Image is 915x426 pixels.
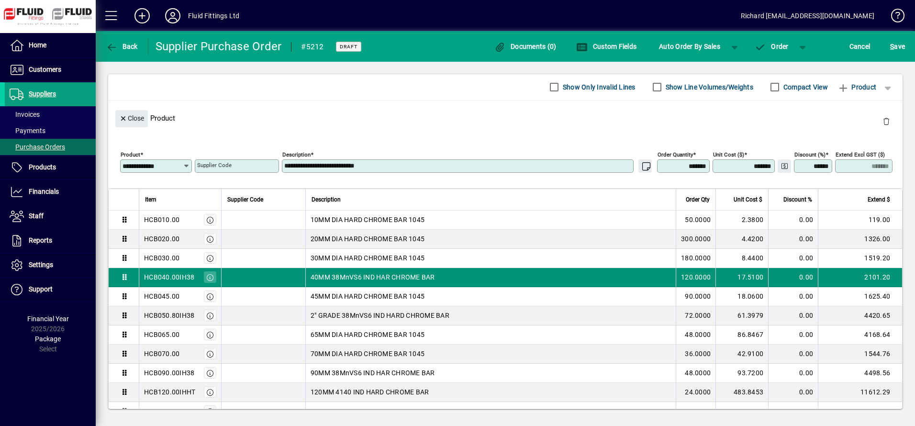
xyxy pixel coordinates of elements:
[29,261,53,269] span: Settings
[888,38,907,55] button: Save
[115,110,148,127] button: Close
[818,345,902,364] td: 1544.76
[734,194,762,205] span: Unit Cost $
[713,151,744,157] mat-label: Unit Cost ($)
[311,215,424,224] span: 10MM DIA HARD CHROME BAR 1045
[119,111,144,126] span: Close
[715,383,768,402] td: 483.8453
[157,7,188,24] button: Profile
[5,204,96,228] a: Staff
[574,38,639,55] button: Custom Fields
[741,8,874,23] div: Richard [EMAIL_ADDRESS][DOMAIN_NAME]
[144,291,179,301] div: HCB045.00
[768,230,818,249] td: 0.00
[144,406,195,416] div: HCB125.00IHHT
[890,39,905,54] span: ave
[715,249,768,268] td: 8.4400
[750,38,793,55] button: Order
[188,8,239,23] div: Fluid Fittings Ltd
[837,79,876,95] span: Product
[715,364,768,383] td: 93.7200
[108,101,903,135] div: Product
[113,113,150,122] app-page-header-button: Close
[561,82,636,92] label: Show Only Invalid Lines
[676,325,715,345] td: 48.0000
[664,82,753,92] label: Show Line Volumes/Weights
[156,39,282,54] div: Supplier Purchase Order
[768,364,818,383] td: 0.00
[311,272,435,282] span: 40MM 38MnVS6 IND HAR CHROME BAR
[311,368,435,378] span: 90MM 38MnVS6 IND HAR CHROME BAR
[768,402,818,421] td: 0.00
[686,194,710,205] span: Order Qty
[833,78,881,96] button: Product
[818,230,902,249] td: 1326.00
[781,82,828,92] label: Compact View
[676,268,715,287] td: 120.0000
[875,110,898,133] button: Delete
[818,325,902,345] td: 4168.64
[29,163,56,171] span: Products
[5,156,96,179] a: Products
[676,211,715,230] td: 50.0000
[818,364,902,383] td: 4498.56
[311,387,429,397] span: 120MM 4140 IND HARD CHROME BAR
[658,151,693,157] mat-label: Order Quantity
[492,38,559,55] button: Documents (0)
[144,368,194,378] div: HCB090.00IH38
[127,7,157,24] button: Add
[5,123,96,139] a: Payments
[875,117,898,125] app-page-header-button: Delete
[794,151,826,157] mat-label: Discount (%)
[282,151,311,157] mat-label: Description
[106,43,138,50] span: Back
[197,162,232,168] mat-label: Supplier Code
[676,287,715,306] td: 90.0000
[29,41,46,49] span: Home
[715,230,768,249] td: 4.4200
[144,349,179,359] div: HCB070.00
[818,287,902,306] td: 1625.40
[849,39,870,54] span: Cancel
[5,278,96,302] a: Support
[494,43,557,50] span: Documents (0)
[144,272,194,282] div: HCB040.00IH38
[96,38,148,55] app-page-header-button: Back
[768,268,818,287] td: 0.00
[715,306,768,325] td: 61.3979
[818,249,902,268] td: 1519.20
[715,211,768,230] td: 2.3800
[818,383,902,402] td: 11612.29
[5,229,96,253] a: Reports
[836,151,885,157] mat-label: Extend excl GST ($)
[818,306,902,325] td: 4420.65
[10,143,65,151] span: Purchase Orders
[29,285,53,293] span: Support
[311,349,424,359] span: 70MM DIA HARD CHROME BAR 1045
[27,315,69,323] span: Financial Year
[676,345,715,364] td: 36.0000
[768,306,818,325] td: 0.00
[818,402,902,421] td: 3045.96
[5,34,96,57] a: Home
[676,249,715,268] td: 180.0000
[676,364,715,383] td: 48.0000
[29,236,52,244] span: Reports
[340,44,357,50] span: Draft
[676,306,715,325] td: 72.0000
[144,387,195,397] div: HCB120.00IHHT
[778,159,791,173] button: Change Price Levels
[10,111,40,118] span: Invoices
[715,402,768,421] td: 253.8300
[715,345,768,364] td: 42.9100
[890,43,894,50] span: S
[715,325,768,345] td: 86.8467
[311,253,424,263] span: 30MM DIA HARD CHROME BAR 1045
[10,127,45,135] span: Payments
[715,268,768,287] td: 17.5100
[768,345,818,364] td: 0.00
[5,106,96,123] a: Invoices
[755,43,789,50] span: Order
[847,38,873,55] button: Cancel
[227,194,263,205] span: Supplier Code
